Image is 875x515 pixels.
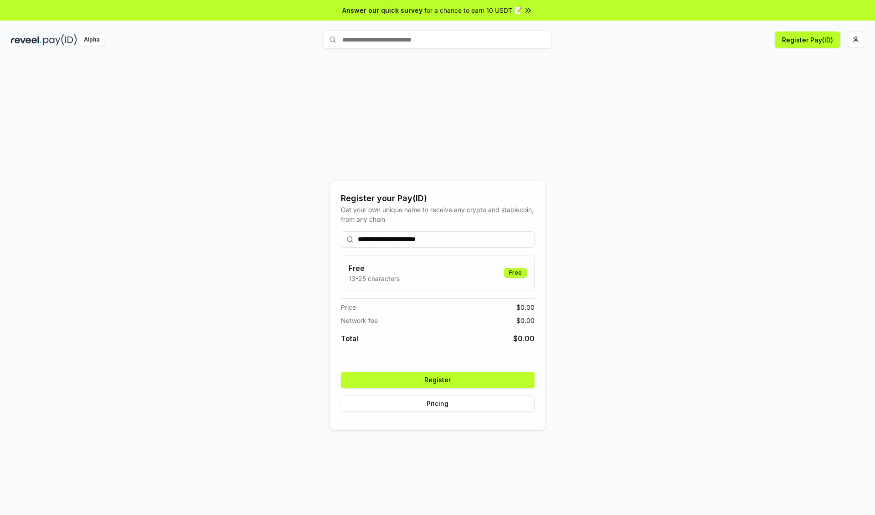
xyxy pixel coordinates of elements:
[516,302,535,312] span: $ 0.00
[341,302,356,312] span: Price
[341,372,535,388] button: Register
[516,316,535,325] span: $ 0.00
[341,333,358,344] span: Total
[349,274,400,283] p: 13-25 characters
[341,395,535,412] button: Pricing
[349,263,400,274] h3: Free
[342,5,422,15] span: Answer our quick survey
[513,333,535,344] span: $ 0.00
[341,205,535,224] div: Get your own unique name to receive any crypto and stablecoin, from any chain
[341,192,535,205] div: Register your Pay(ID)
[43,34,77,46] img: pay_id
[775,31,840,48] button: Register Pay(ID)
[11,34,41,46] img: reveel_dark
[79,34,104,46] div: Alpha
[504,268,527,278] div: Free
[341,316,378,325] span: Network fee
[424,5,522,15] span: for a chance to earn 10 USDT 📝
